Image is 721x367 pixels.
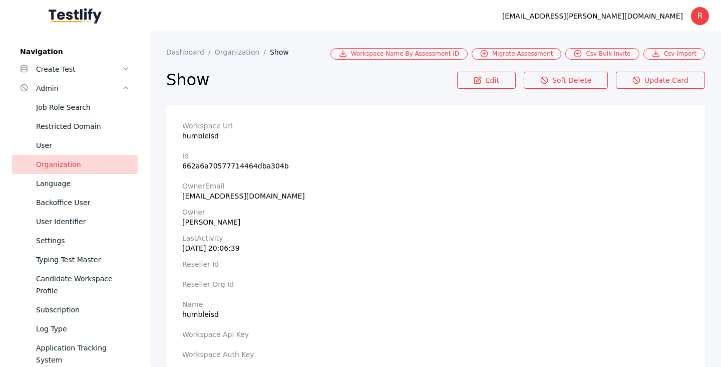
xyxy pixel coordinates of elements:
a: Edit [457,72,516,89]
label: Workspace Url [182,122,689,130]
div: Application Tracking System [36,342,130,366]
div: Job Role Search [36,101,130,113]
h2: Show [166,70,457,90]
div: [DATE] 20:06:39 [182,244,689,252]
div: Organization [36,158,130,170]
a: Workspace Name By Assessment ID [330,48,468,60]
div: R [691,7,709,25]
a: Soft Delete [524,72,608,89]
div: [EMAIL_ADDRESS][DOMAIN_NAME] [182,192,689,200]
div: Language [36,177,130,190]
img: Testlify - Backoffice [49,8,102,24]
label: Name [182,300,689,308]
a: Backoffice User [12,193,138,212]
section: humbleisd [182,122,689,140]
label: Id [182,152,689,160]
a: Update Card [616,72,705,89]
div: Settings [36,235,130,247]
a: Language [12,174,138,193]
a: Restricted Domain [12,117,138,136]
label: Workspace Api Key [182,330,689,338]
a: Csv Import [643,48,705,60]
label: Navigation [12,48,138,56]
label: Workspace Auth Key [182,350,689,358]
div: Typing Test Master [36,254,130,266]
div: Candidate Workspace Profile [36,273,130,297]
div: Subscription [36,304,130,316]
div: Create Test [36,63,122,75]
div: Restricted Domain [36,120,130,132]
div: User [36,139,130,151]
label: ownerEmail [182,182,689,190]
section: 662a6a70577714464dba304b [182,152,689,170]
div: Log Type [36,323,130,335]
label: owner [182,208,689,216]
div: [EMAIL_ADDRESS][PERSON_NAME][DOMAIN_NAME] [502,10,683,22]
a: Typing Test Master [12,250,138,269]
a: Organization [215,48,270,56]
label: Reseller Id [182,260,689,268]
a: Subscription [12,300,138,319]
div: [PERSON_NAME] [182,218,689,226]
label: lastActivity [182,234,689,242]
a: Csv Bulk Invite [565,48,639,60]
a: Show [270,48,297,56]
a: User [12,136,138,155]
a: Job Role Search [12,98,138,117]
a: Log Type [12,319,138,338]
label: Reseller Org Id [182,280,689,288]
a: Settings [12,231,138,250]
a: User Identifier [12,212,138,231]
a: Migrate Assessment [472,48,561,60]
div: Admin [36,82,122,94]
a: Dashboard [166,48,215,56]
div: User Identifier [36,216,130,228]
a: Organization [12,155,138,174]
a: Candidate Workspace Profile [12,269,138,300]
div: Backoffice User [36,197,130,209]
section: humbleisd [182,300,689,318]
